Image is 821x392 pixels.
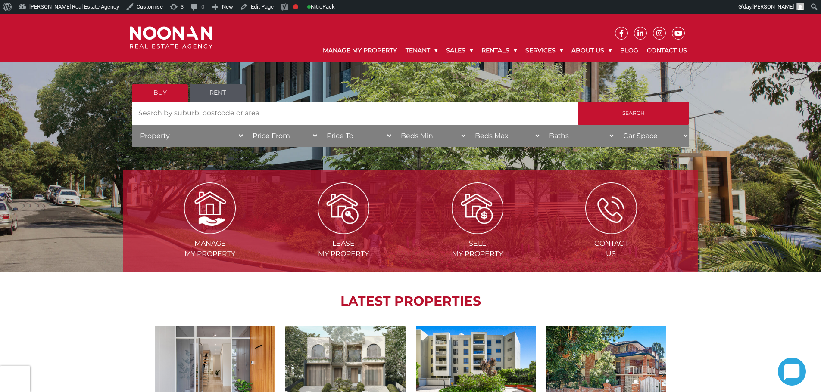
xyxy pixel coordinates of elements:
img: Lease my property [318,182,369,234]
a: Manage My Property [318,40,401,62]
h2: LATEST PROPERTIES [145,293,676,309]
a: About Us [567,40,616,62]
a: Tenant [401,40,442,62]
a: Services [521,40,567,62]
img: Sell my property [452,182,503,234]
img: Noonan Real Estate Agency [130,26,212,49]
a: Contact Us [643,40,691,62]
a: Leasemy Property [278,204,409,258]
input: Search by suburb, postcode or area [132,102,578,125]
span: Lease my Property [278,238,409,259]
a: Rent [190,84,246,102]
a: ContactUs [545,204,677,258]
a: Sellmy Property [412,204,543,258]
a: Rentals [477,40,521,62]
img: Manage my Property [184,182,236,234]
span: Manage my Property [144,238,276,259]
img: ICONS [585,182,637,234]
a: Managemy Property [144,204,276,258]
a: Blog [616,40,643,62]
span: Sell my Property [412,238,543,259]
a: Sales [442,40,477,62]
div: Focus keyphrase not set [293,4,298,9]
span: [PERSON_NAME] [752,3,794,10]
span: Contact Us [545,238,677,259]
input: Search [578,102,689,125]
a: Buy [132,84,188,102]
